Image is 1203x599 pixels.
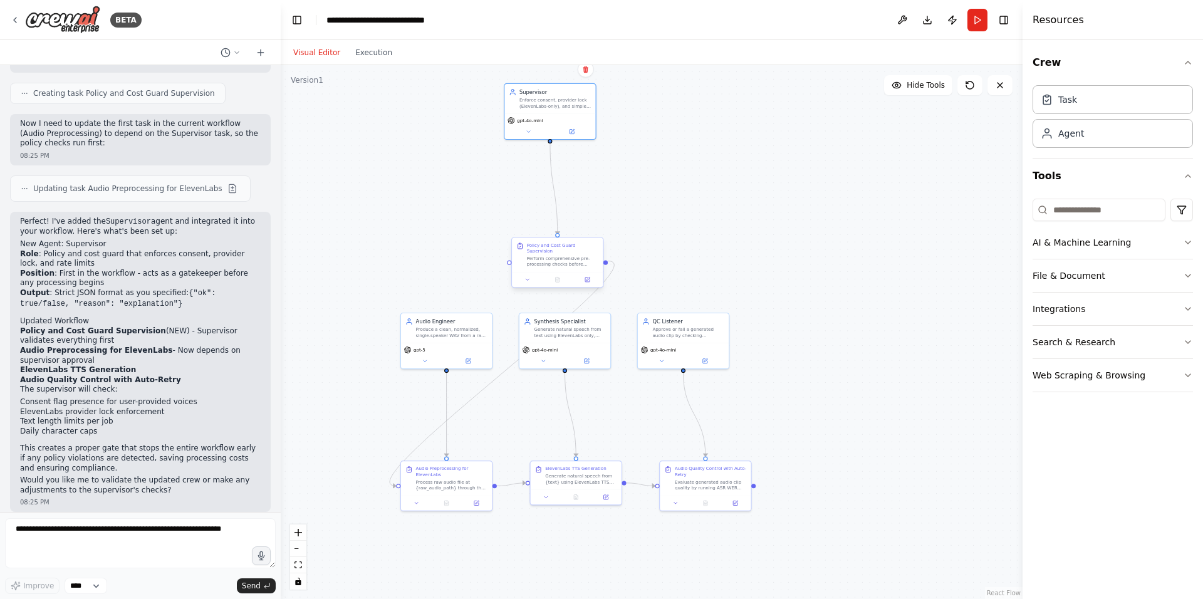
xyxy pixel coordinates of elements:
div: QC Listener [652,318,724,325]
span: Improve [23,581,54,591]
span: Hide Tools [907,80,945,90]
div: 08:25 PM [20,151,261,160]
button: Open in side panel [566,357,608,365]
div: Crew [1033,80,1193,158]
button: AI & Machine Learning [1033,226,1193,259]
button: Switch to previous chat [216,45,246,60]
button: Click to speak your automation idea [252,546,271,565]
button: Visual Editor [286,45,348,60]
li: : First in the workflow - acts as a gatekeeper before any processing begins [20,269,261,288]
h2: Updated Workflow [20,316,261,326]
button: toggle interactivity [290,573,306,590]
button: Hide Tools [884,75,952,95]
strong: Position [20,269,55,278]
strong: ElevenLabs TTS Generation [20,365,136,374]
p: Perfect! I've added the agent and integrated it into your workflow. Here's what's been set up: [20,217,261,237]
div: BETA [110,13,142,28]
button: Open in side panel [722,499,748,508]
span: gpt-5 [414,347,425,353]
div: Audio Preprocessing for ElevenLabsProcess raw audio file at {raw_audio_path} through the complete... [400,461,493,511]
strong: Output [20,288,49,297]
button: Hide left sidebar [288,11,306,29]
nav: breadcrumb [326,14,455,26]
strong: Role [20,249,39,258]
button: No output available [542,275,573,284]
div: Audio EngineerProduce a clean, normalized, single-speaker WAV from a raw upload, ready for Eleven... [400,313,493,369]
div: ElevenLabs TTS GenerationGenerate natural speech from {text} using ElevenLabs TTS with voice ID {... [529,461,622,505]
h4: Resources [1033,13,1084,28]
strong: Audio Preprocessing for ElevenLabs [20,346,173,355]
button: Send [237,578,276,593]
div: Policy and Cost Guard SupervisionPerform comprehensive pre-processing checks before allowing synt... [511,239,604,289]
span: gpt-4o-mini [532,347,558,353]
div: SupervisorEnforce consent, provider lock (ElevenLabs-only), and simple rate/cost guards before sy... [504,83,596,140]
div: Audio Engineer [416,318,488,325]
g: Edge from 6d2b04a2-eb66-494c-9585-726444426a2d to 5fb332f6-f88e-478d-abc8-cca0a0f4f510 [561,373,580,456]
div: Synthesis SpecialistGenerate natural speech from text using ElevenLabs only, tuning stability/sim... [519,313,612,369]
strong: Policy and Cost Guard Supervision [20,326,166,335]
button: Crew [1033,45,1193,80]
button: Web Scraping & Browsing [1033,359,1193,392]
button: zoom in [290,524,306,541]
button: Hide right sidebar [995,11,1013,29]
g: Edge from 5fb332f6-f88e-478d-abc8-cca0a0f4f510 to 2b75238e-fb6f-477f-ba9b-d758fcd31e35 [627,479,655,490]
g: Edge from f41caf26-b51c-4ffd-be2f-57b8435cf780 to a1dcd60a-bbb5-4ab7-b6ca-d5c89530dcec [546,142,561,234]
div: Policy and Cost Guard Supervision [527,242,599,254]
li: Daily character caps [20,427,261,437]
div: Generate natural speech from text using ElevenLabs only, tuning stability/similarity/style/speed ... [534,326,607,338]
button: No output available [431,499,462,508]
div: Version 1 [291,75,323,85]
button: Integrations [1033,293,1193,325]
strong: Audio Quality Control with Auto-Retry [20,375,181,384]
div: Produce a clean, normalized, single-speaker WAV from a raw upload, ready for ElevenLabs cloning/T... [416,326,488,338]
button: Open in side panel [551,127,593,136]
div: Evaluate generated audio clip quality by running ASR WER analysis and speaker similarity checks. ... [675,479,747,491]
button: zoom out [290,541,306,557]
g: Edge from a1dcd60a-bbb5-4ab7-b6ca-d5c89530dcec to cd8353c3-cf94-4d7a-b586-b4af61202792 [388,258,615,490]
g: Edge from cd8353c3-cf94-4d7a-b586-b4af61202792 to 5fb332f6-f88e-478d-abc8-cca0a0f4f510 [497,479,526,490]
button: Open in side panel [464,499,489,508]
button: Improve [5,578,60,594]
p: The supervisor will check: [20,385,261,395]
p: Now I need to update the first task in the current workflow (Audio Preprocessing) to depend on th... [20,119,261,148]
button: Tools [1033,159,1193,194]
p: Would you like me to validate the updated crew or make any adjustments to the supervisor's checks? [20,476,261,495]
div: ElevenLabs TTS Generation [545,466,606,471]
code: Supervisor [106,217,151,226]
span: Creating task Policy and Cost Guard Supervision [33,88,215,98]
button: Open in side panel [575,275,600,284]
li: Consent flag presence for user-provided voices [20,397,261,407]
div: Agent [1058,127,1084,140]
span: Send [242,581,261,591]
li: : Policy and cost guard that enforces consent, provider lock, and rate limits [20,249,261,269]
div: Tools [1033,194,1193,402]
button: No output available [560,492,591,501]
li: Text length limits per job [20,417,261,427]
span: gpt-4o-mini [650,347,676,353]
div: React Flow controls [290,524,306,590]
div: Audio Quality Control with Auto-Retry [675,466,747,477]
button: Open in side panel [447,357,489,365]
span: gpt-4o-mini [517,118,543,123]
code: {"ok": true/false, "reason": "explanation"} [20,289,216,308]
button: Open in side panel [593,492,619,501]
div: Synthesis Specialist [534,318,607,325]
div: Approve or fail a generated audio clip by checking intelligibility (ASR WER) and voice fidelity (... [652,326,724,338]
img: Logo [25,6,100,34]
a: React Flow attribution [987,590,1021,596]
li: ElevenLabs provider lock enforcement [20,407,261,417]
button: No output available [690,499,721,508]
button: Open in side panel [684,357,726,365]
button: fit view [290,557,306,573]
div: Task [1058,93,1077,106]
button: Start a new chat [251,45,271,60]
g: Edge from ebfc5a74-cc3e-4f8b-bcb1-4fec689617f8 to 2b75238e-fb6f-477f-ba9b-d758fcd31e35 [680,373,709,456]
span: Updating task Audio Preprocessing for ElevenLabs [33,184,222,194]
g: Edge from 7eb4d909-73c8-4892-8605-4e81b8019df6 to cd8353c3-cf94-4d7a-b586-b4af61202792 [443,373,450,456]
div: Audio Quality Control with Auto-RetryEvaluate generated audio clip quality by running ASR WER ana... [659,461,752,511]
div: Perform comprehensive pre-processing checks before allowing synthesis to proceed. Execute these v... [527,256,599,268]
div: Enforce consent, provider lock (ElevenLabs-only), and simple rate/cost guards before synthesis [519,97,591,109]
div: QC ListenerApprove or fail a generated audio clip by checking intelligibility (ASR WER) and voice... [637,313,730,369]
li: : Strict JSON format as you specified: [20,288,261,309]
h2: New Agent: Supervisor [20,239,261,249]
